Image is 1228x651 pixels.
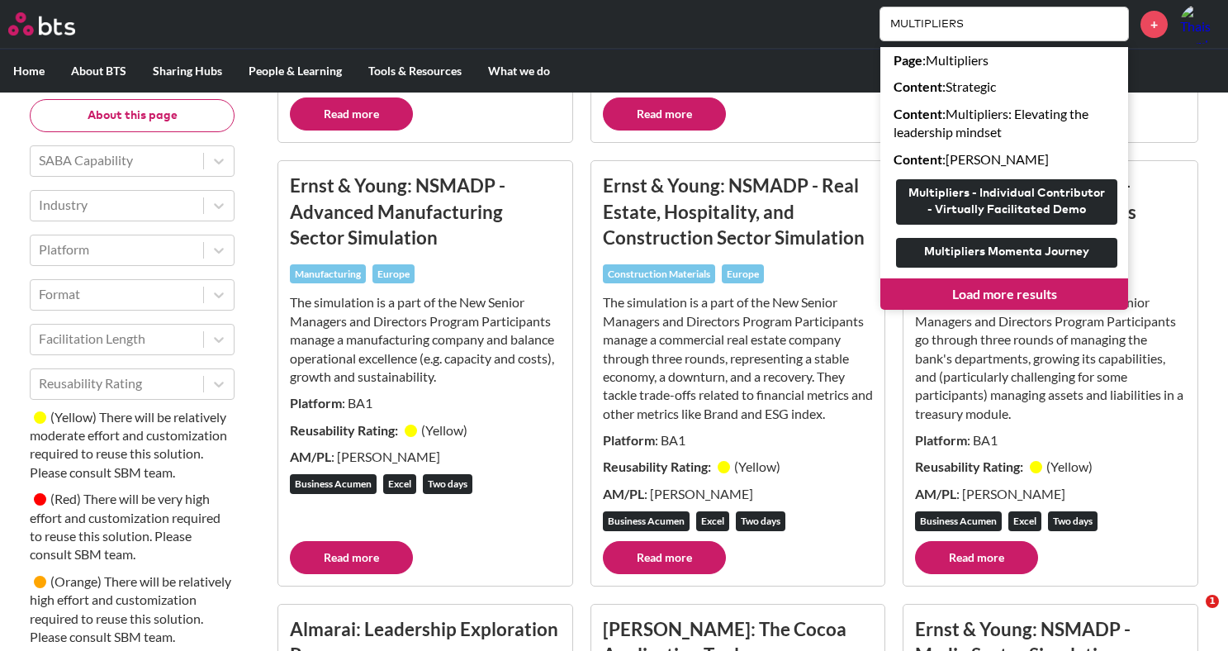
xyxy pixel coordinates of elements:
[734,459,780,474] small: ( Yellow )
[894,78,942,94] strong: Content
[894,106,942,121] strong: Content
[1046,459,1093,474] small: ( Yellow )
[290,448,561,466] p: : [PERSON_NAME]
[30,492,220,563] small: There will be very high effort and customization required to reuse this solution. Please consult ...
[603,541,726,574] a: Read more
[603,97,726,131] a: Read more
[603,264,715,284] div: Construction Materials
[880,146,1128,173] a: Content:[PERSON_NAME]
[290,449,331,464] strong: AM/PL
[603,293,874,423] p: The simulation is a part of the New Senior Managers and Directors Program Participants manage a c...
[1180,4,1220,44] a: Profile
[58,50,140,93] label: About BTS
[372,264,415,284] div: Europe
[603,486,644,501] strong: AM/PL
[915,431,1186,449] p: : BA1
[603,459,714,474] strong: Reusability Rating:
[880,101,1128,146] a: Content:Multipliers: Elevating the leadership mindset
[290,293,561,386] p: The simulation is a part of the New Senior Managers and Directors Program Participants manage a m...
[383,474,416,494] div: Excel
[8,12,75,36] img: BTS Logo
[736,511,785,531] div: Two days
[880,278,1128,310] a: Load more results
[290,422,401,438] strong: Reusability Rating:
[1180,4,1220,44] img: Thais Cardoso
[423,474,472,494] div: Two days
[290,394,561,412] p: : BA1
[603,432,655,448] strong: Platform
[915,432,967,448] strong: Platform
[915,511,1002,531] div: Business Acumen
[421,422,467,438] small: ( Yellow )
[290,173,561,250] h3: Ernst & Young: NSMADP - Advanced Manufacturing Sector Simulation
[290,264,366,284] div: Manufacturing
[915,459,1026,474] strong: Reusability Rating:
[896,238,1117,268] button: Multipliers Momenta Journey
[880,74,1128,100] a: Content:Strategic
[50,492,81,507] small: ( Red )
[722,264,764,284] div: Europe
[894,151,942,167] strong: Content
[1206,595,1219,608] span: 1
[30,99,235,132] button: About this page
[290,541,413,574] a: Read more
[915,293,1186,423] p: The simulation is a part of the New Senior Managers and Directors Program Participants go through...
[290,97,413,131] a: Read more
[235,50,355,93] label: People & Learning
[915,486,956,501] strong: AM/PL
[915,485,1186,503] p: : [PERSON_NAME]
[355,50,475,93] label: Tools & Resources
[475,50,563,93] label: What we do
[603,485,874,503] p: : [PERSON_NAME]
[290,395,342,411] strong: Platform
[896,179,1117,225] button: Multipliers - Individual Contributor - Virtually Facilitated Demo
[915,541,1038,574] a: Read more
[603,511,690,531] div: Business Acumen
[8,12,106,36] a: Go home
[30,409,227,480] small: There will be relatively moderate effort and customization required to reuse this solution. Pleas...
[1008,511,1041,531] div: Excel
[696,511,729,531] div: Excel
[140,50,235,93] label: Sharing Hubs
[50,409,97,425] small: ( Yellow )
[1140,11,1168,38] a: +
[290,474,377,494] div: Business Acumen
[1048,511,1098,531] div: Two days
[894,52,922,68] strong: Page
[50,573,102,589] small: ( Orange )
[880,47,1128,74] a: Page:Multipliers
[603,431,874,449] p: : BA1
[30,573,231,644] small: There will be relatively high effort and customization required to reuse this solution. Please co...
[603,173,874,250] h3: Ernst & Young: NSMADP - Real Estate, Hospitality, and Construction Sector Simulation
[1172,595,1211,634] iframe: Intercom live chat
